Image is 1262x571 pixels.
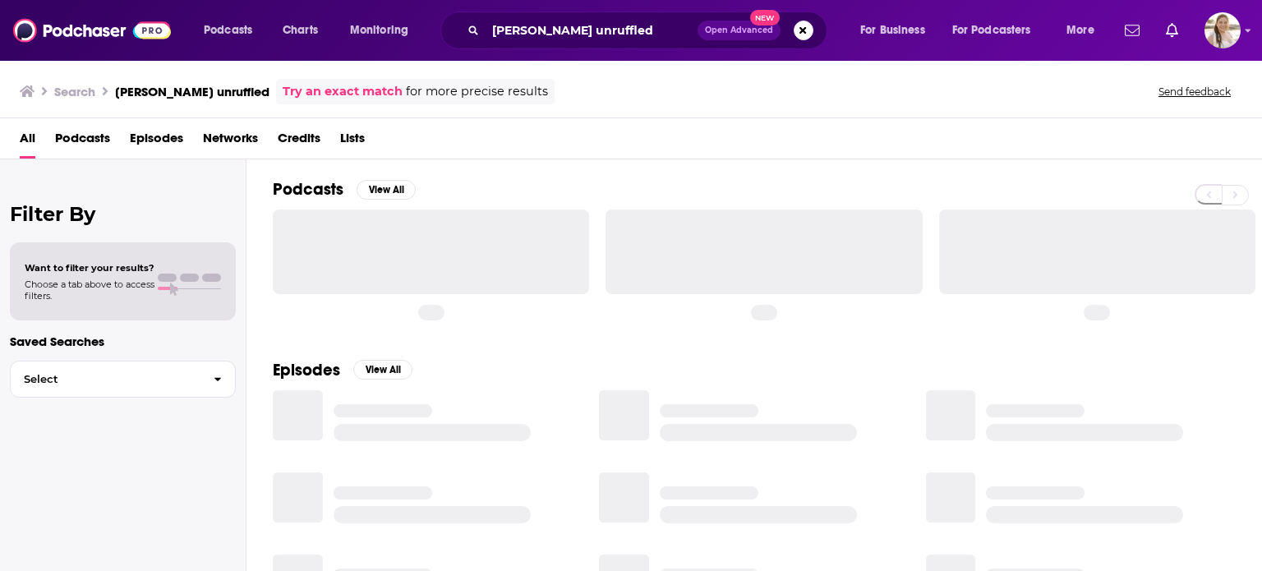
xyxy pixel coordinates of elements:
[860,19,925,42] span: For Business
[1154,85,1236,99] button: Send feedback
[1066,19,1094,42] span: More
[406,82,548,101] span: for more precise results
[353,360,412,380] button: View All
[1118,16,1146,44] a: Show notifications dropdown
[750,10,780,25] span: New
[283,82,403,101] a: Try an exact match
[11,374,200,385] span: Select
[10,334,236,349] p: Saved Searches
[273,360,412,380] a: EpisodesView All
[54,84,95,99] h3: Search
[55,125,110,159] a: Podcasts
[115,84,269,99] h3: [PERSON_NAME] unruffled
[1204,12,1241,48] span: Logged in as acquavie
[203,125,258,159] a: Networks
[456,12,843,49] div: Search podcasts, credits, & more...
[486,17,698,44] input: Search podcasts, credits, & more...
[705,26,773,35] span: Open Advanced
[357,180,416,200] button: View All
[10,202,236,226] h2: Filter By
[1204,12,1241,48] img: User Profile
[350,19,408,42] span: Monitoring
[204,19,252,42] span: Podcasts
[25,262,154,274] span: Want to filter your results?
[849,17,946,44] button: open menu
[130,125,183,159] a: Episodes
[340,125,365,159] a: Lists
[20,125,35,159] a: All
[952,19,1031,42] span: For Podcasters
[10,361,236,398] button: Select
[273,360,340,380] h2: Episodes
[1159,16,1185,44] a: Show notifications dropdown
[13,15,171,46] img: Podchaser - Follow, Share and Rate Podcasts
[25,279,154,302] span: Choose a tab above to access filters.
[272,17,328,44] a: Charts
[283,19,318,42] span: Charts
[1055,17,1115,44] button: open menu
[278,125,320,159] a: Credits
[1204,12,1241,48] button: Show profile menu
[339,17,430,44] button: open menu
[273,179,416,200] a: PodcastsView All
[192,17,274,44] button: open menu
[698,21,781,40] button: Open AdvancedNew
[273,179,343,200] h2: Podcasts
[942,17,1055,44] button: open menu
